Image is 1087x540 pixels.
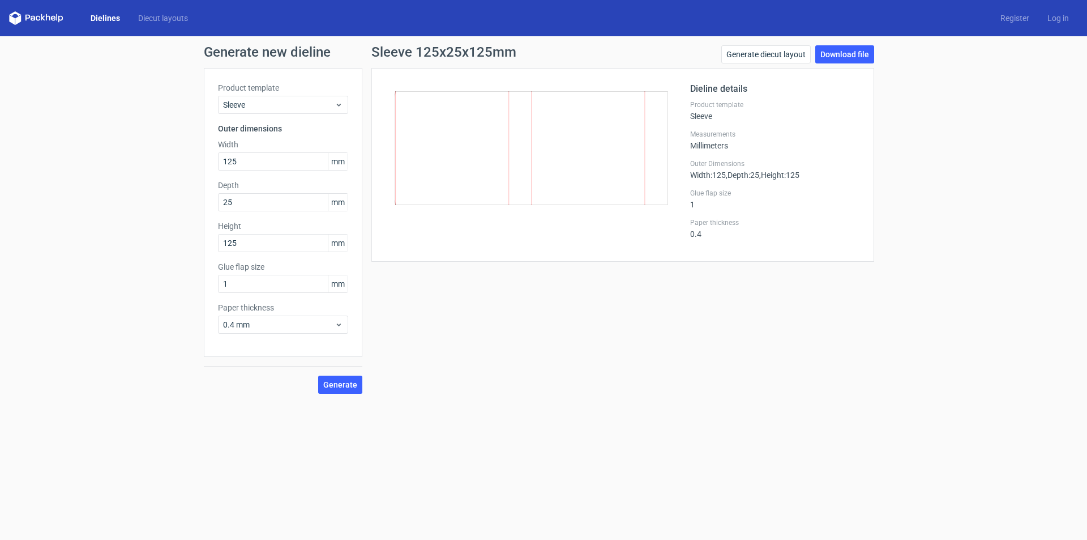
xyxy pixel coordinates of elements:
span: Generate [323,381,357,389]
label: Outer Dimensions [690,159,860,168]
span: mm [328,275,348,292]
label: Depth [218,180,348,191]
h1: Sleeve 125x25x125mm [371,45,516,59]
label: Paper thickness [218,302,348,313]
label: Measurements [690,130,860,139]
h1: Generate new dieline [204,45,883,59]
span: , Depth : 25 [726,171,759,180]
a: Dielines [82,12,129,24]
label: Glue flap size [218,261,348,273]
div: Millimeters [690,130,860,150]
label: Width [218,139,348,150]
h2: Dieline details [690,82,860,96]
label: Paper thickness [690,218,860,227]
span: Width : 125 [690,171,726,180]
h3: Outer dimensions [218,123,348,134]
button: Generate [318,376,362,394]
label: Product template [690,100,860,109]
a: Log in [1038,12,1078,24]
a: Register [991,12,1038,24]
label: Height [218,220,348,232]
span: 0.4 mm [223,319,335,330]
a: Diecut layouts [129,12,197,24]
label: Glue flap size [690,189,860,198]
span: Sleeve [223,99,335,110]
span: mm [328,235,348,252]
a: Generate diecut layout [721,45,811,63]
span: , Height : 125 [759,171,799,180]
span: mm [328,153,348,170]
span: mm [328,194,348,211]
div: 1 [690,189,860,209]
label: Product template [218,82,348,93]
div: 0.4 [690,218,860,239]
a: Download file [815,45,874,63]
div: Sleeve [690,100,860,121]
